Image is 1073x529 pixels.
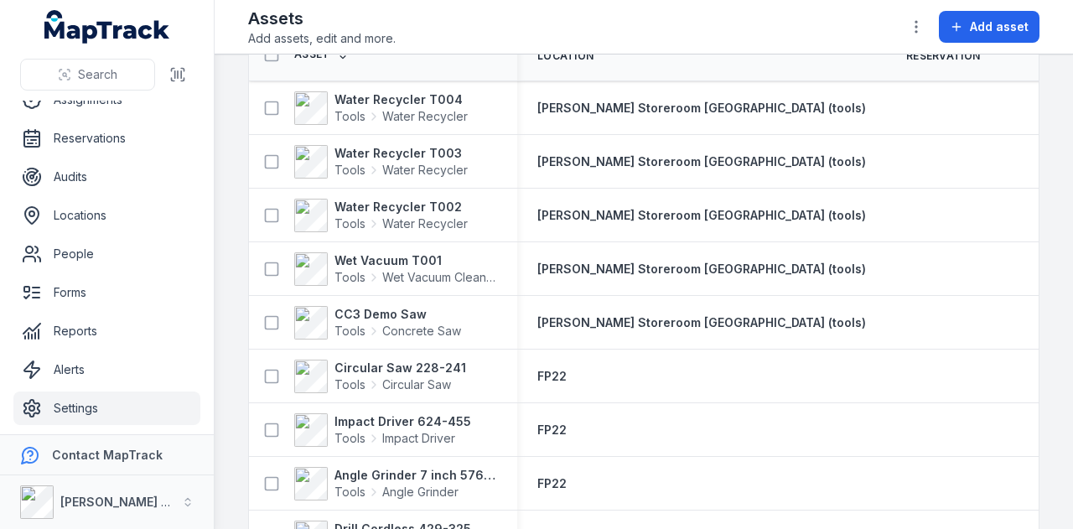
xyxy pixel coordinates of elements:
a: FP22 [537,422,567,438]
a: Settings [13,392,200,425]
a: Audits [13,160,200,194]
a: Circular Saw 228-241ToolsCircular Saw [294,360,466,393]
span: Angle Grinder [382,484,459,500]
span: Tools [334,108,365,125]
span: Wet Vacuum Cleaner [382,269,497,286]
span: Location [537,49,594,63]
span: FP22 [537,476,567,490]
strong: [PERSON_NAME] Group [60,495,198,509]
button: Add asset [939,11,1039,43]
span: Reservation [906,49,980,63]
strong: Water Recycler T002 [334,199,468,215]
a: Asset [294,48,349,61]
a: Impact Driver 624-455ToolsImpact Driver [294,413,471,447]
a: Wet Vacuum T001ToolsWet Vacuum Cleaner [294,252,497,286]
span: FP22 [537,369,567,383]
button: Search [20,59,155,91]
strong: Water Recycler T004 [334,91,468,108]
span: [PERSON_NAME] Storeroom [GEOGRAPHIC_DATA] (tools) [537,154,866,169]
strong: Circular Saw 228-241 [334,360,466,376]
span: Circular Saw [382,376,451,393]
span: Water Recycler [382,108,468,125]
a: Water Recycler T003ToolsWater Recycler [294,145,468,179]
span: [PERSON_NAME] Storeroom [GEOGRAPHIC_DATA] (tools) [537,101,866,115]
span: Impact Driver [382,430,455,447]
span: FP22 [537,423,567,437]
span: Tools [334,323,365,340]
a: Water Recycler T004ToolsWater Recycler [294,91,468,125]
a: Water Recycler T002ToolsWater Recycler [294,199,468,232]
span: Add assets, edit and more. [248,30,396,47]
span: Water Recycler [382,215,468,232]
strong: Wet Vacuum T001 [334,252,497,269]
span: Asset [294,48,330,61]
a: Reports [13,314,200,348]
span: Tools [334,162,365,179]
a: [PERSON_NAME] Storeroom [GEOGRAPHIC_DATA] (tools) [537,153,866,170]
strong: CC3 Demo Saw [334,306,461,323]
a: CC3 Demo SawToolsConcrete Saw [294,306,461,340]
a: Alerts [13,353,200,386]
span: Search [78,66,117,83]
a: Reservations [13,122,200,155]
a: People [13,237,200,271]
span: Tools [334,215,365,232]
span: Concrete Saw [382,323,461,340]
strong: Impact Driver 624-455 [334,413,471,430]
strong: Water Recycler T003 [334,145,468,162]
a: Angle Grinder 7 inch 576-745ToolsAngle Grinder [294,467,497,500]
a: [PERSON_NAME] Storeroom [GEOGRAPHIC_DATA] (tools) [537,100,866,117]
a: Locations [13,199,200,232]
a: [PERSON_NAME] Storeroom [GEOGRAPHIC_DATA] (tools) [537,314,866,331]
strong: Angle Grinder 7 inch 576-745 [334,467,497,484]
a: [PERSON_NAME] Storeroom [GEOGRAPHIC_DATA] (tools) [537,207,866,224]
a: MapTrack [44,10,170,44]
span: Tools [334,430,365,447]
a: FP22 [537,368,567,385]
span: Water Recycler [382,162,468,179]
span: Tools [334,484,365,500]
a: Forms [13,276,200,309]
span: [PERSON_NAME] Storeroom [GEOGRAPHIC_DATA] (tools) [537,208,866,222]
span: Tools [334,269,365,286]
span: [PERSON_NAME] Storeroom [GEOGRAPHIC_DATA] (tools) [537,262,866,276]
a: FP22 [537,475,567,492]
a: [PERSON_NAME] Storeroom [GEOGRAPHIC_DATA] (tools) [537,261,866,277]
span: Add asset [970,18,1029,35]
span: Tools [334,376,365,393]
span: [PERSON_NAME] Storeroom [GEOGRAPHIC_DATA] (tools) [537,315,866,329]
h2: Assets [248,7,396,30]
strong: Contact MapTrack [52,448,163,462]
